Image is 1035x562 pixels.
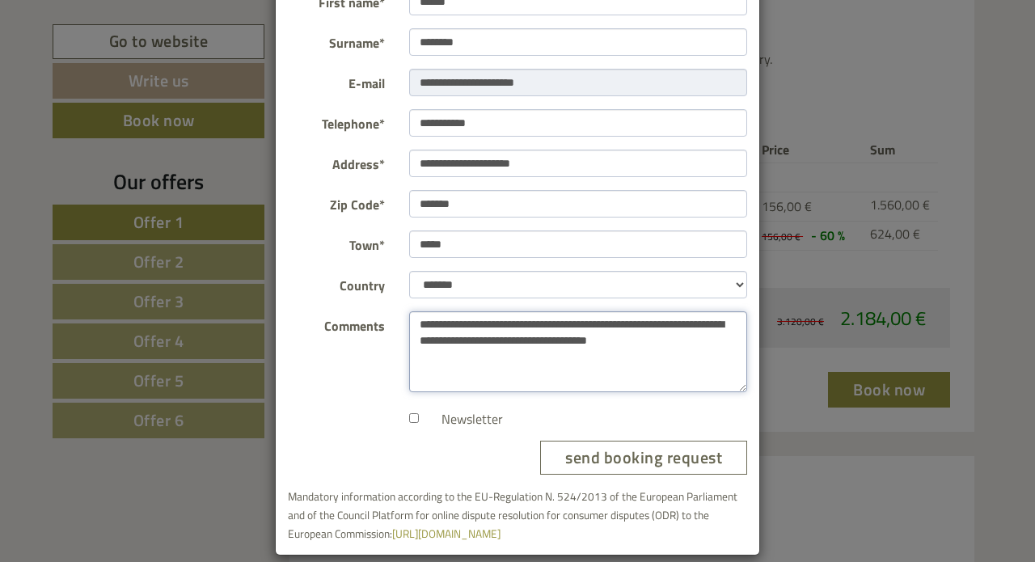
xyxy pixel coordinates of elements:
[392,526,501,542] a: [URL][DOMAIN_NAME]
[276,28,397,53] label: Surname*
[24,294,403,305] small: 08:14
[276,69,397,93] label: E-mail
[290,61,347,89] div: [DATE]
[234,43,613,54] small: 22:59
[276,109,397,133] label: Telephone*
[276,230,397,255] label: Town*
[276,150,397,174] label: Address*
[276,311,397,336] label: Comments
[276,271,397,295] label: Country
[276,190,397,214] label: Zip Code*
[540,441,747,475] button: send booking request
[551,419,637,454] button: Send
[24,96,403,109] div: [GEOGRAPHIC_DATA]
[288,488,737,542] small: Mandatory information according to the EU-Regulation N. 524/2013 of the European Parliament and o...
[290,4,347,32] div: [DATE]
[12,93,411,308] div: Good morning, Cancellations up to 31 days before arrival: free of charge. The deposit paid will b...
[425,410,503,429] label: Newsletter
